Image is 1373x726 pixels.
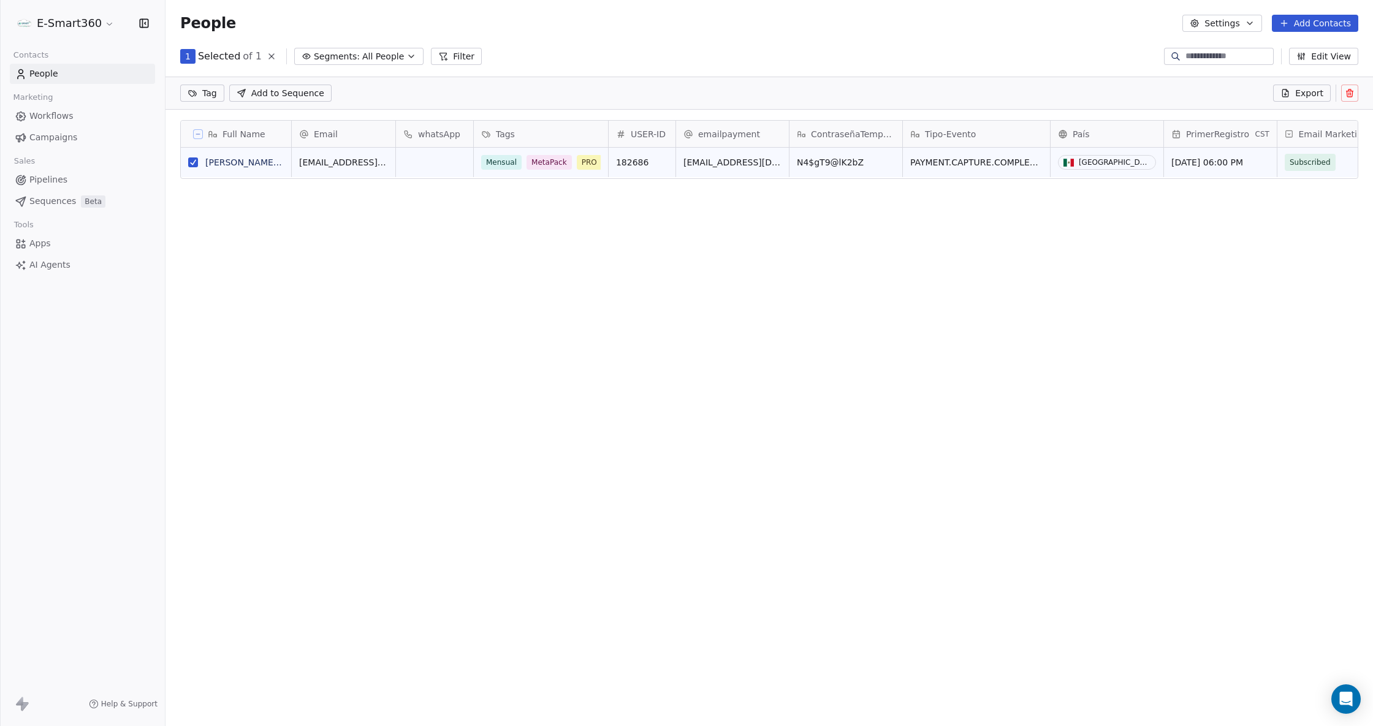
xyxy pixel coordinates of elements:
div: [GEOGRAPHIC_DATA] [1079,158,1151,167]
span: Sales [9,152,40,170]
a: Pipelines [10,170,155,190]
span: Email [314,128,338,140]
span: Sequences [29,195,76,208]
span: ContraseñaTemporal [811,128,895,140]
span: Subscribed [1290,156,1331,168]
span: Tipo-Evento [925,128,976,140]
div: Full Name [181,121,291,147]
span: Mensual [481,155,522,170]
span: People [180,14,236,32]
button: Add Contacts [1272,15,1358,32]
div: Open Intercom Messenger [1331,684,1361,714]
span: MetaPack [527,155,572,170]
span: People [29,67,58,80]
div: ContraseñaTemporal [789,121,902,147]
span: PRO [577,155,602,170]
span: PrimerRegistro [1186,128,1249,140]
a: [PERSON_NAME] [PERSON_NAME] [PERSON_NAME] [205,157,425,167]
span: whatsApp [418,128,460,140]
div: grid [181,148,292,687]
a: SequencesBeta [10,191,155,211]
div: USER-ID [609,121,675,147]
span: Selected [198,49,240,64]
span: Tags [496,128,515,140]
span: Beta [81,195,105,208]
span: Full Name [222,128,265,140]
span: Help & Support [101,699,158,709]
div: whatsApp [396,121,473,147]
span: Tools [9,216,39,234]
a: AI Agents [10,255,155,275]
img: -.png [17,16,32,31]
span: CST [1255,129,1269,139]
span: PAYMENT.CAPTURE.COMPLETED [910,156,1043,168]
button: E-Smart360 [15,13,117,34]
span: Export [1295,87,1323,99]
button: Tag [180,85,224,102]
div: emailpayment [676,121,789,147]
div: PrimerRegistroCST [1164,121,1277,147]
a: Campaigns [10,127,155,148]
button: Export [1273,85,1331,102]
button: Filter [431,48,482,65]
span: emailpayment [698,128,760,140]
span: of 1 [243,49,262,64]
span: Tag [202,87,217,99]
button: Edit View [1289,48,1358,65]
span: País [1073,128,1090,140]
span: 182686 [616,156,668,168]
button: Add to Sequence [229,85,332,102]
a: Apps [10,233,155,254]
span: Pipelines [29,173,67,186]
span: AI Agents [29,259,70,271]
div: Tipo-Evento [903,121,1050,147]
span: Add to Sequence [251,87,324,99]
a: People [10,64,155,84]
div: País [1051,121,1163,147]
button: 1 [180,49,196,64]
span: All People [362,50,404,63]
span: Campaigns [29,131,77,144]
button: Settings [1182,15,1261,32]
span: 1 [185,50,191,62]
span: Workflows [29,110,74,123]
span: E-Smart360 [37,15,102,31]
span: N4$gT9@lK2bZ [797,156,895,168]
div: Email [292,121,395,147]
span: [EMAIL_ADDRESS][DOMAIN_NAME] [299,156,388,168]
span: Segments: [314,50,360,63]
span: Apps [29,237,51,250]
span: Marketing [8,88,58,107]
span: USER-ID [631,128,666,140]
span: [DATE] 06:00 PM [1171,156,1269,168]
a: Help & Support [89,699,158,709]
div: Tags [474,121,608,147]
a: Workflows [10,106,155,126]
span: [EMAIL_ADDRESS][DOMAIN_NAME] [683,156,782,168]
span: Contacts [8,46,54,64]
